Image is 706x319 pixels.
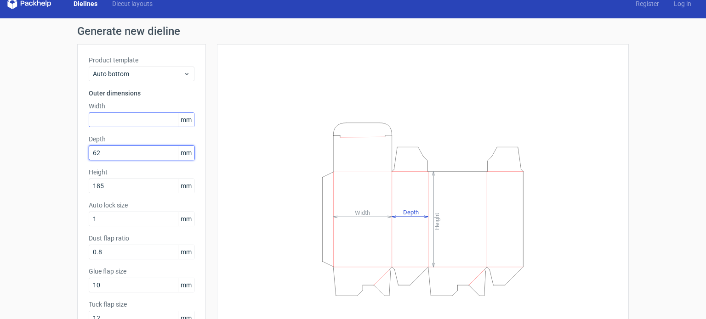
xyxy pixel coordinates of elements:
label: Depth [89,134,194,144]
span: mm [178,278,194,292]
span: mm [178,245,194,259]
h1: Generate new dieline [77,26,629,37]
label: Product template [89,56,194,65]
span: mm [178,146,194,160]
tspan: Depth [403,209,419,216]
span: mm [178,179,194,193]
label: Glue flap size [89,267,194,276]
h3: Outer dimensions [89,89,194,98]
label: Width [89,101,194,111]
label: Dust flap ratio [89,234,194,243]
tspan: Width [355,209,370,216]
label: Tuck flap size [89,300,194,309]
span: mm [178,113,194,127]
span: mm [178,212,194,226]
span: Auto bottom [93,69,183,78]
label: Height [89,168,194,177]
label: Auto lock size [89,201,194,210]
tspan: Height [433,213,440,229]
